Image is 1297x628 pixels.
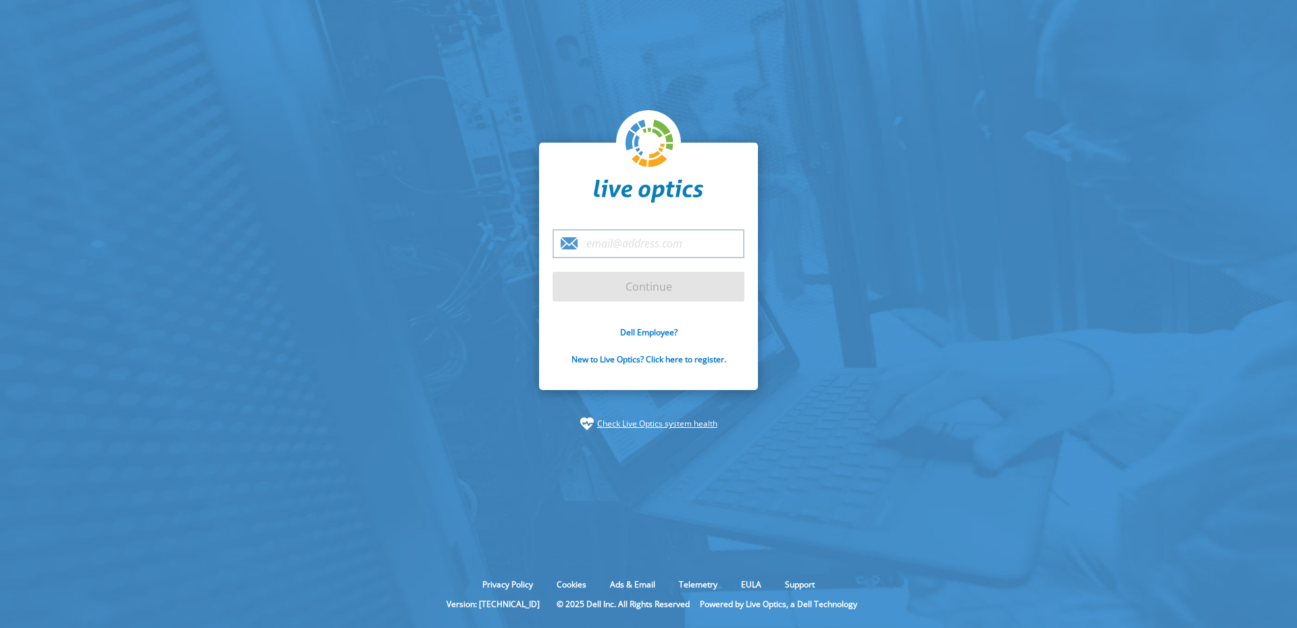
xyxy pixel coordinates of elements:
li: Version: [TECHNICAL_ID] [440,598,546,610]
a: Check Live Optics system health [597,417,717,431]
a: Cookies [546,579,596,590]
img: liveoptics-word.svg [594,179,703,203]
li: Powered by Live Optics, a Dell Technology [700,598,857,610]
a: Dell Employee? [620,327,678,338]
a: Telemetry [669,579,728,590]
li: © 2025 Dell Inc. All Rights Reserved [550,598,696,610]
a: Support [775,579,825,590]
a: New to Live Optics? Click here to register. [571,354,726,365]
img: status-check-icon.svg [580,417,594,431]
a: EULA [731,579,771,590]
a: Ads & Email [600,579,665,590]
a: Privacy Policy [472,579,543,590]
input: email@address.com [553,229,744,258]
img: liveoptics-logo.svg [626,120,674,168]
